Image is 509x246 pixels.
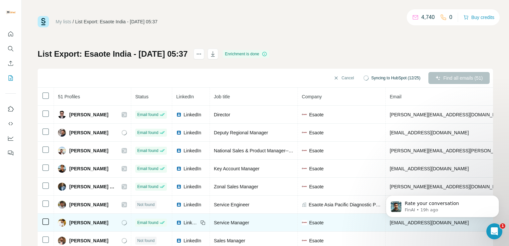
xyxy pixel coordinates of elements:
[137,184,158,190] span: Email found
[302,184,307,189] img: company-logo
[38,49,188,59] h1: List Export: Esaote India - [DATE] 05:37
[214,202,250,207] span: Service Engineer
[309,237,324,244] span: Esaote
[69,219,108,226] span: [PERSON_NAME]
[463,13,494,22] button: Buy credits
[214,94,230,99] span: Job title
[302,238,307,243] img: company-logo
[73,18,74,25] li: /
[58,237,66,245] img: Avatar
[302,166,307,171] img: company-logo
[58,111,66,119] img: Avatar
[5,147,16,159] button: Feedback
[5,43,16,55] button: Search
[176,238,182,243] img: LinkedIn logo
[184,111,201,118] span: LinkedIn
[486,223,502,239] iframe: Intercom live chat
[176,130,182,135] img: LinkedIn logo
[69,201,108,208] span: [PERSON_NAME]
[214,184,258,189] span: Zonal Sales Manager
[302,220,307,225] img: company-logo
[390,112,507,117] span: [PERSON_NAME][EMAIL_ADDRESS][DOMAIN_NAME]
[302,130,307,135] img: company-logo
[137,130,158,136] span: Email found
[390,130,469,135] span: [EMAIL_ADDRESS][DOMAIN_NAME]
[184,129,201,136] span: LinkedIn
[329,72,358,84] button: Cancel
[371,75,420,81] span: Syncing to HubSpot (12/25)
[214,112,230,117] span: Director
[58,219,66,227] img: Avatar
[176,202,182,207] img: LinkedIn logo
[309,183,324,190] span: Esaote
[309,219,324,226] span: Esaote
[176,94,194,99] span: LinkedIn
[184,183,201,190] span: LinkedIn
[58,147,66,155] img: Avatar
[449,13,452,21] p: 0
[302,112,307,117] img: company-logo
[69,165,108,172] span: [PERSON_NAME]
[302,94,322,99] span: Company
[309,201,381,208] span: Esaote Asia Pacific Diagnostic Pvt Ltd
[137,202,155,208] span: Not found
[58,165,66,173] img: Avatar
[214,148,370,153] span: National Sales & Product Manager--[GEOGRAPHIC_DATA] & Subcontinent
[184,165,201,172] span: LinkedIn
[194,49,204,59] button: actions
[309,165,324,172] span: Esaote
[184,237,201,244] span: LinkedIn
[5,7,16,17] img: Avatar
[137,148,158,154] span: Email found
[69,183,115,190] span: [PERSON_NAME] Nagar
[214,130,268,135] span: Deputy Regional Manager
[214,220,249,225] span: Service Manager
[184,201,201,208] span: LinkedIn
[176,220,182,225] img: LinkedIn logo
[69,111,108,118] span: [PERSON_NAME]
[176,148,182,153] img: LinkedIn logo
[56,19,71,24] a: My lists
[309,147,324,154] span: Esaote
[69,237,108,244] span: [PERSON_NAME]
[390,166,469,171] span: [EMAIL_ADDRESS][DOMAIN_NAME]
[184,147,201,154] span: LinkedIn
[135,94,149,99] span: Status
[5,57,16,69] button: Enrich CSV
[500,223,505,229] span: 1
[5,132,16,144] button: Dashboard
[223,50,269,58] div: Enrichment is done
[137,112,158,118] span: Email found
[69,129,108,136] span: [PERSON_NAME]
[137,166,158,172] span: Email found
[309,111,324,118] span: Esaote
[5,28,16,40] button: Quick start
[376,181,509,228] iframe: Intercom notifications message
[58,201,66,209] img: Avatar
[176,112,182,117] img: LinkedIn logo
[5,118,16,130] button: Use Surfe API
[137,238,155,244] span: Not found
[75,18,158,25] div: List Export: Esaote India - [DATE] 05:37
[302,148,307,153] img: company-logo
[5,103,16,115] button: Use Surfe on LinkedIn
[38,16,49,27] img: Surfe Logo
[5,72,16,84] button: My lists
[309,129,324,136] span: Esaote
[176,166,182,171] img: LinkedIn logo
[137,220,158,226] span: Email found
[214,238,245,243] span: Sales Manager
[214,166,259,171] span: Key Account Manager
[58,183,66,191] img: Avatar
[69,147,108,154] span: [PERSON_NAME]
[421,13,435,21] p: 4,740
[184,219,198,226] span: LinkedIn
[58,94,80,99] span: 51 Profiles
[176,184,182,189] img: LinkedIn logo
[390,94,401,99] span: Email
[58,129,66,137] img: Avatar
